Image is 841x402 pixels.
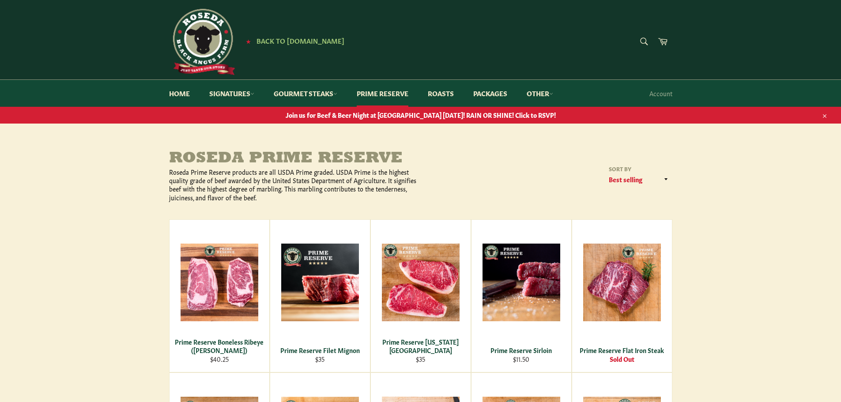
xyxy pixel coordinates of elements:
div: $40.25 [175,355,264,363]
p: Roseda Prime Reserve products are all USDA Prime graded. USDA Prime is the highest quality grade ... [169,168,421,202]
a: Prime Reserve New York Strip Prime Reserve [US_STATE][GEOGRAPHIC_DATA] $35 [370,219,471,372]
div: $35 [376,355,465,363]
a: Prime Reserve Flat Iron Steak Prime Reserve Flat Iron Steak Sold Out [572,219,672,372]
a: Account [645,80,677,106]
a: Signatures [200,80,263,107]
div: $35 [275,355,364,363]
span: Back to [DOMAIN_NAME] [256,36,344,45]
a: Other [518,80,562,107]
img: Roseda Beef [169,9,235,75]
label: Sort by [606,165,672,173]
a: Prime Reserve [348,80,417,107]
div: Sold Out [577,355,666,363]
a: Prime Reserve Sirloin Prime Reserve Sirloin $11.50 [471,219,572,372]
img: Prime Reserve Sirloin [483,244,560,321]
a: ★ Back to [DOMAIN_NAME] [241,38,344,45]
span: ★ [246,38,251,45]
div: Prime Reserve Sirloin [477,346,566,354]
img: Prime Reserve Filet Mignon [281,244,359,321]
h1: Roseda Prime Reserve [169,150,421,168]
div: Prime Reserve Flat Iron Steak [577,346,666,354]
a: Prime Reserve Boneless Ribeye (Delmonico) Prime Reserve Boneless Ribeye ([PERSON_NAME]) $40.25 [169,219,270,372]
a: Gourmet Steaks [265,80,346,107]
a: Prime Reserve Filet Mignon Prime Reserve Filet Mignon $35 [270,219,370,372]
div: Prime Reserve Boneless Ribeye ([PERSON_NAME]) [175,338,264,355]
img: Prime Reserve Boneless Ribeye (Delmonico) [181,244,258,321]
div: Prime Reserve Filet Mignon [275,346,364,354]
img: Prime Reserve Flat Iron Steak [583,244,661,321]
a: Roasts [419,80,463,107]
div: $11.50 [477,355,566,363]
a: Packages [464,80,516,107]
img: Prime Reserve New York Strip [382,244,460,321]
a: Home [160,80,199,107]
div: Prime Reserve [US_STATE][GEOGRAPHIC_DATA] [376,338,465,355]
